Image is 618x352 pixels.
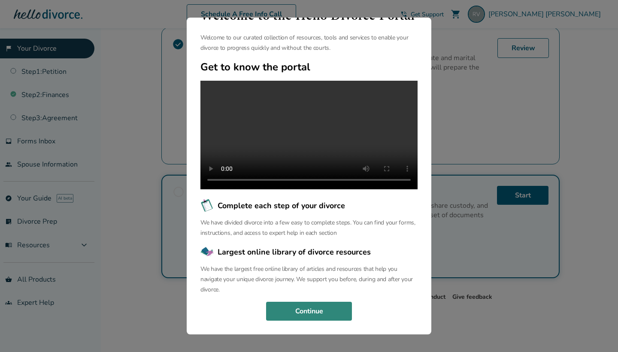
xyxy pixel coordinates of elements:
p: Welcome to our curated collection of resources, tools and services to enable your divorce to prog... [200,33,418,53]
span: Complete each step of your divorce [218,200,345,211]
p: We have the largest free online library of articles and resources that help you navigate your uni... [200,264,418,295]
p: We have divided divorce into a few easy to complete steps. You can find your forms, instructions,... [200,218,418,238]
button: Continue [266,302,352,321]
iframe: Chat Widget [575,311,618,352]
img: Largest online library of divorce resources [200,245,214,259]
img: Complete each step of your divorce [200,199,214,212]
span: Largest online library of divorce resources [218,246,371,258]
h2: Get to know the portal [200,60,418,74]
